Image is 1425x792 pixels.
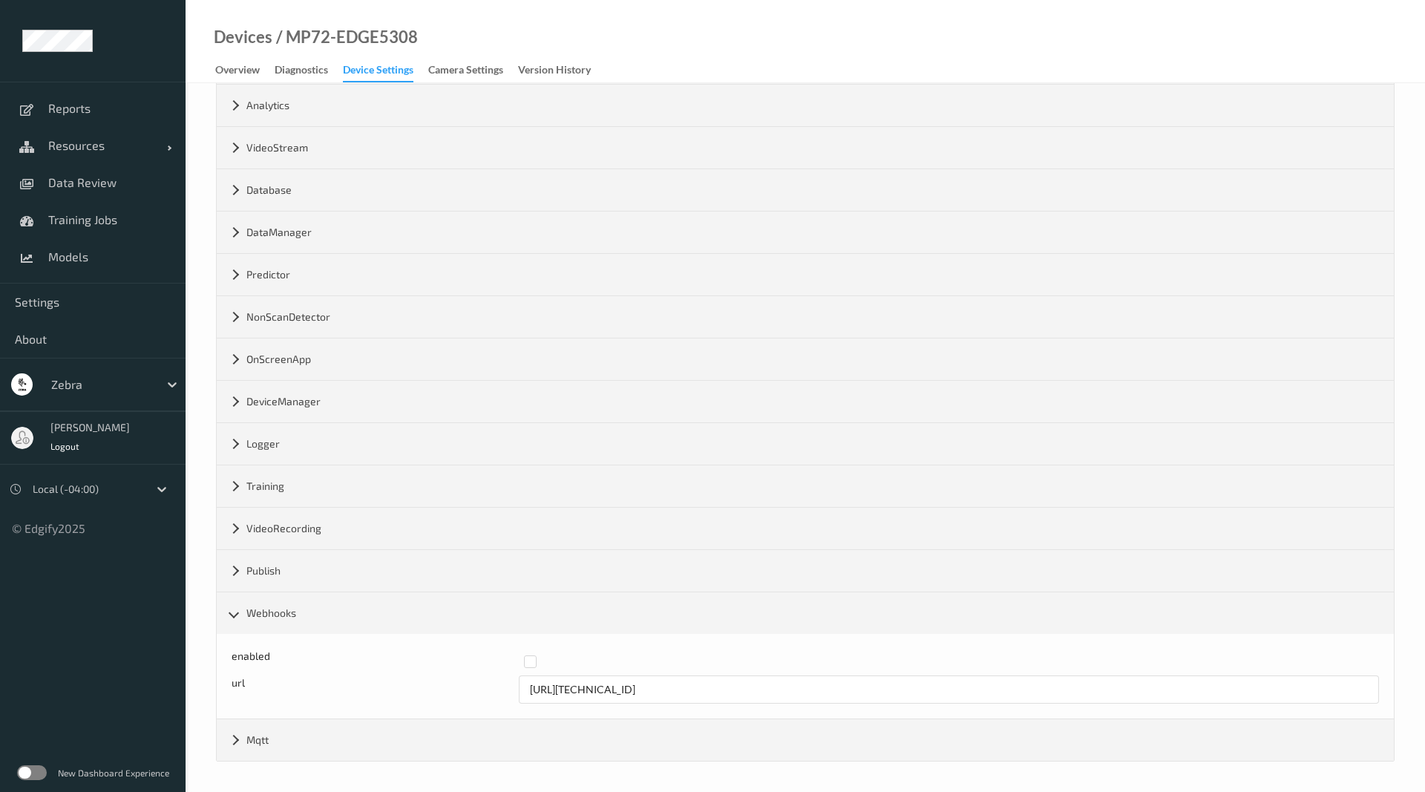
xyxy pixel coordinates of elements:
div: Device Settings [343,62,413,82]
div: Version History [518,62,591,81]
div: Database [217,169,1394,211]
div: DeviceManager [217,381,1394,422]
div: enabled [232,649,514,675]
div: OnScreenApp [217,338,1394,380]
div: DataManager [217,212,1394,253]
a: Diagnostics [275,60,343,81]
div: url [232,675,519,704]
a: Device Settings [343,60,428,82]
div: Publish [217,550,1394,592]
div: Predictor [217,254,1394,295]
div: Logger [217,423,1394,465]
div: VideoRecording [217,508,1394,549]
div: VideoStream [217,127,1394,168]
a: Overview [215,60,275,81]
div: Analytics [217,85,1394,126]
div: Training [217,465,1394,507]
a: Camera Settings [428,60,518,81]
div: Diagnostics [275,62,328,81]
div: Overview [215,62,260,81]
div: Mqtt [217,719,1394,761]
div: Camera Settings [428,62,503,81]
div: NonScanDetector [217,296,1394,338]
a: Version History [518,60,606,81]
div: / MP72-EDGE5308 [272,30,418,45]
a: Devices [214,30,272,45]
div: Webhooks [217,592,1394,634]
